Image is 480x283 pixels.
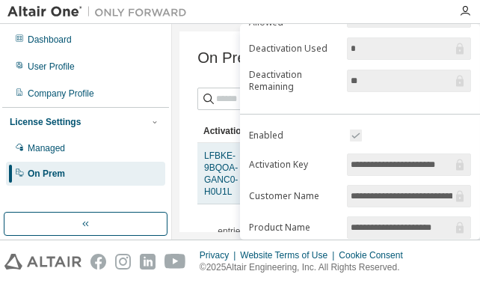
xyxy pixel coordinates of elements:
[28,61,75,73] div: User Profile
[249,69,338,93] label: Deactivation Remaining
[164,254,186,270] img: youtube.svg
[200,249,240,261] div: Privacy
[249,190,338,202] label: Customer Name
[28,142,65,154] div: Managed
[28,88,94,100] div: Company Profile
[249,159,338,171] label: Activation Key
[249,43,338,55] label: Deactivation Used
[28,34,72,46] div: Dashboard
[4,254,81,270] img: altair_logo.svg
[28,168,65,180] div: On Prem
[10,116,81,128] div: License Settings
[200,261,412,274] p: © 2025 Altair Engineering, Inc. All Rights Reserved.
[90,254,106,270] img: facebook.svg
[115,254,131,270] img: instagram.svg
[339,249,411,261] div: Cookie Consent
[249,222,338,234] label: Product Name
[203,119,266,143] div: Activation Key
[204,150,238,197] a: LFBKE-9BQOA-GANC0-H0U1L
[7,4,194,19] img: Altair One
[140,254,156,270] img: linkedin.svg
[249,130,338,141] label: Enabled
[197,49,342,84] span: On Premise Licenses (1)
[240,249,339,261] div: Website Terms of Use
